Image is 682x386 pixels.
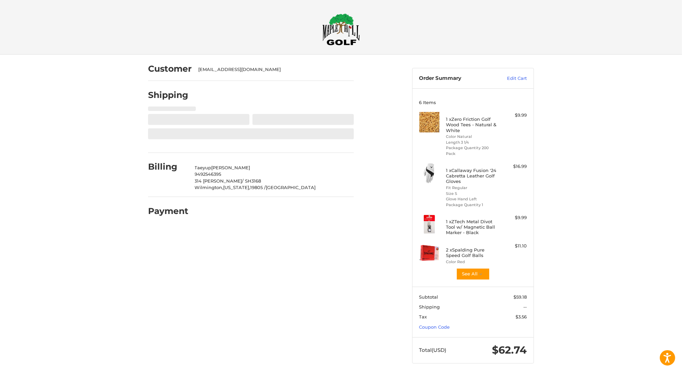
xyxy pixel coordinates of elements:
[626,368,682,386] iframe: Google 고객 리뷰
[500,163,527,170] div: $16.99
[446,140,498,145] li: Length 3 1/4
[242,178,261,184] span: / SH3168
[446,134,498,140] li: Color Natural
[500,243,527,249] div: $11.10
[514,294,527,300] span: $59.18
[446,259,498,265] li: Color Red
[148,63,192,74] h2: Customer
[322,13,360,45] img: Maple Hill Golf
[446,116,498,133] h4: 1 x Zero Friction Golf Wood Tees - Natural & White
[446,219,498,235] h4: 1 x ZTech Metal Divot Tool w/ Magnetic Ball Marker - Black
[446,145,498,156] li: Package Quantity 200 Pack
[500,214,527,221] div: $9.99
[446,247,498,258] h4: 2 x Spalding Pure Speed Golf Balls
[148,90,188,100] h2: Shipping
[250,185,266,190] span: 19805 /
[419,347,447,353] span: Total (USD)
[212,165,250,170] span: [PERSON_NAME]
[419,294,438,300] span: Subtotal
[148,206,188,216] h2: Payment
[419,100,527,105] h3: 6 Items
[524,304,527,310] span: --
[266,185,316,190] span: [GEOGRAPHIC_DATA]
[456,268,490,280] button: See All
[419,314,427,319] span: Tax
[446,185,498,191] li: Fit Regular
[419,324,450,330] a: Coupon Code
[195,171,221,177] span: 9492546395
[419,304,440,310] span: Shipping
[493,75,527,82] a: Edit Cart
[446,196,498,202] li: Glove Hand Left
[195,165,212,170] span: Taeyup
[446,168,498,184] h4: 1 x Callaway Fusion '24 Cabretta Leather Golf Gloves
[446,191,498,197] li: Size S
[516,314,527,319] span: $3.56
[148,161,188,172] h2: Billing
[223,185,250,190] span: [US_STATE],
[199,66,347,73] div: [EMAIL_ADDRESS][DOMAIN_NAME]
[446,202,498,208] li: Package Quantity 1
[492,344,527,356] span: $62.74
[419,75,493,82] h3: Order Summary
[500,112,527,119] div: $9.99
[195,178,242,184] span: 314 [PERSON_NAME]
[195,185,223,190] span: Wilmington,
